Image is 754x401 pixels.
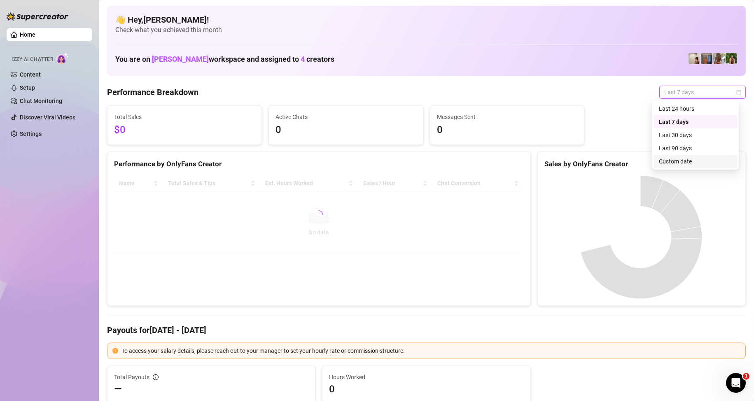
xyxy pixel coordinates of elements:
[121,346,740,355] div: To access your salary details, please reach out to your manager to set your hourly rate or commis...
[7,12,68,21] img: logo-BBDzfeDw.svg
[114,382,122,396] span: —
[654,142,737,155] div: Last 90 days
[275,112,416,121] span: Active Chats
[659,117,732,126] div: Last 7 days
[659,131,732,140] div: Last 30 days
[114,159,524,170] div: Performance by OnlyFans Creator
[743,373,749,380] span: 1
[654,115,737,128] div: Last 7 days
[301,55,305,63] span: 4
[107,324,746,336] h4: Payouts for [DATE] - [DATE]
[115,55,334,64] h1: You are on workspace and assigned to creators
[20,84,35,91] a: Setup
[689,53,700,64] img: Ralphy
[114,112,255,121] span: Total Sales
[112,348,118,354] span: exclamation-circle
[664,86,741,98] span: Last 7 days
[114,122,255,138] span: $0
[329,373,523,382] span: Hours Worked
[20,71,41,78] a: Content
[20,31,35,38] a: Home
[107,86,198,98] h4: Performance Breakdown
[153,374,159,380] span: info-circle
[56,52,69,64] img: AI Chatter
[12,56,53,63] span: Izzy AI Chatter
[544,159,739,170] div: Sales by OnlyFans Creator
[115,14,738,26] h4: 👋 Hey, [PERSON_NAME] !
[659,104,732,113] div: Last 24 hours
[275,122,416,138] span: 0
[20,114,75,121] a: Discover Viral Videos
[701,53,712,64] img: Wayne
[726,53,737,64] img: Nathaniel
[152,55,209,63] span: [PERSON_NAME]
[713,53,725,64] img: Nathaniel
[437,112,578,121] span: Messages Sent
[659,144,732,153] div: Last 90 days
[20,98,62,104] a: Chat Monitoring
[329,382,523,396] span: 0
[20,131,42,137] a: Settings
[654,155,737,168] div: Custom date
[736,90,741,95] span: calendar
[437,122,578,138] span: 0
[726,373,746,393] iframe: Intercom live chat
[115,26,738,35] span: Check what you achieved this month
[114,373,149,382] span: Total Payouts
[654,128,737,142] div: Last 30 days
[654,102,737,115] div: Last 24 hours
[314,210,323,219] span: loading
[659,157,732,166] div: Custom date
